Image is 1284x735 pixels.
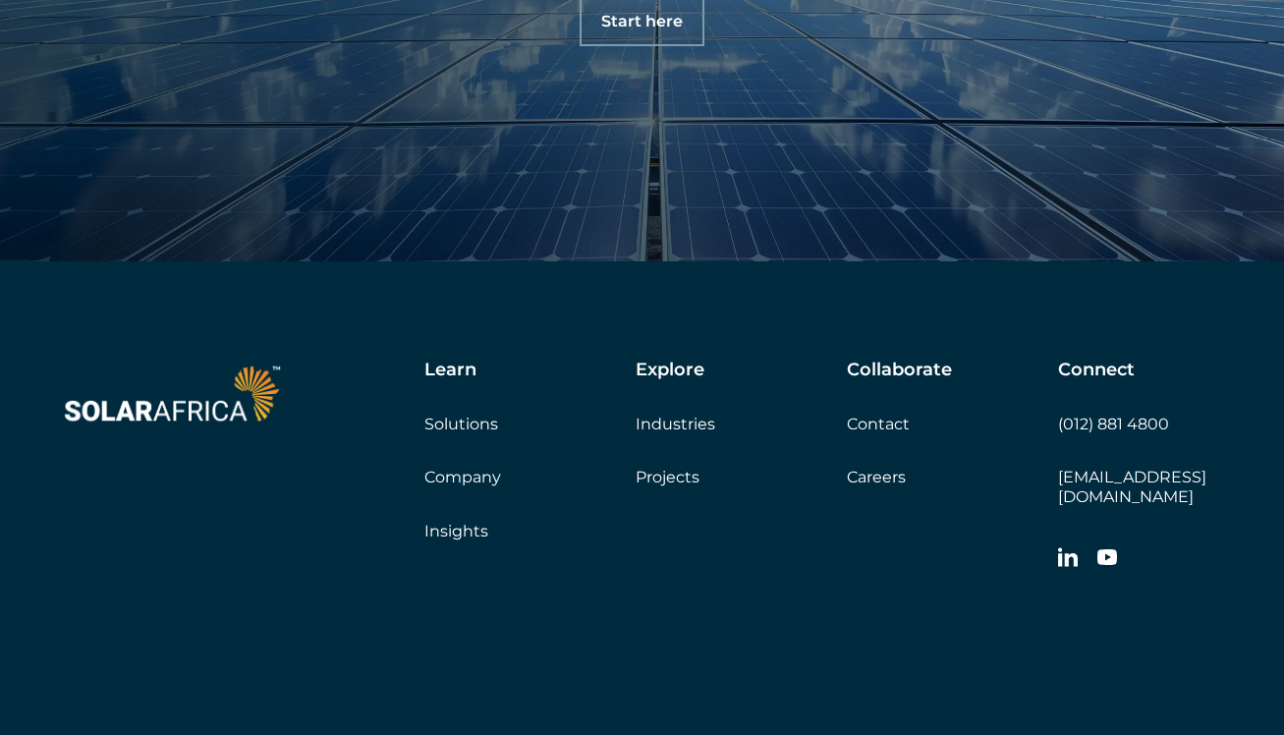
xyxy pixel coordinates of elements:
h5: Explore [636,360,704,381]
a: Insights [424,522,488,540]
a: [EMAIL_ADDRESS][DOMAIN_NAME] [1058,468,1206,505]
h5: Learn [424,360,476,381]
a: Industries [636,415,715,433]
a: (012) 881 4800 [1058,415,1169,433]
a: Solutions [424,415,498,433]
h5: Connect [1058,360,1135,381]
a: Careers [847,468,906,486]
h5: Collaborate [847,360,952,381]
a: Contact [847,415,910,433]
a: Projects [636,468,699,486]
a: Company [424,468,501,486]
span: Start here [601,14,683,29]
